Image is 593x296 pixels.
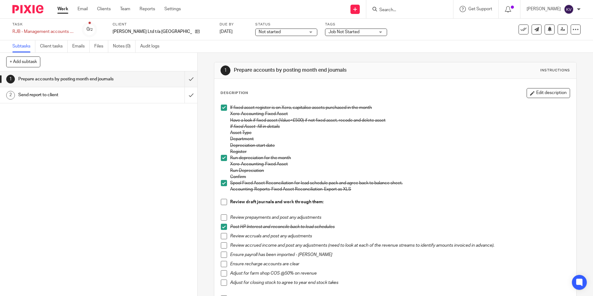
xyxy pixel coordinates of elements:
[12,29,74,35] div: RJB - Management accounts - Monthly (20th)
[230,136,569,142] p: Department
[230,111,569,117] p: Xero-Accounting-Fixed Asset
[12,22,74,27] label: Task
[230,105,569,111] p: If fixed asset register is on Xero, capitalise assets purchased in the month
[468,7,492,11] span: Get Support
[220,29,233,34] span: [DATE]
[140,40,164,52] a: Audit logs
[40,40,68,52] a: Client tasks
[18,90,125,100] h1: Send report to client
[230,262,299,266] em: Ensure recharge accounts are clear
[113,22,212,27] label: Client
[221,91,248,96] p: Description
[72,40,90,52] a: Emails
[94,40,108,52] a: Files
[230,174,569,180] p: Confirm
[221,65,230,75] div: 1
[12,40,35,52] a: Subtasks
[564,4,574,14] img: svg%3E
[230,280,338,285] em: Adjust for closing stock to agree to year end stock takes
[230,155,569,161] p: Run depreciation for the month
[12,5,43,13] img: Pixie
[89,28,93,31] small: /2
[328,30,359,34] span: Job Not Started
[230,253,332,257] em: Ensure payroll has been imported - [PERSON_NAME]
[540,68,570,73] div: Instructions
[527,6,561,12] p: [PERSON_NAME]
[230,180,569,186] p: Spool Fixed Asset Reconciliation for lead schedule pack and agree back to balance sheet.
[113,40,136,52] a: Notes (0)
[230,271,317,276] em: Adjust for farm shop COS @50% on revenue
[234,67,408,74] h1: Prepare accounts by posting month end journals
[325,22,387,27] label: Tags
[230,186,569,192] p: Accounting-Reports-Fixed Asset Reconciliation-Export as XLS
[230,161,569,167] p: Xero-Accounting-Fixed Asset
[6,91,15,100] div: 2
[57,6,68,12] a: Work
[97,6,111,12] a: Clients
[6,75,15,83] div: 1
[140,6,155,12] a: Reports
[120,6,130,12] a: Team
[18,74,125,84] h1: Prepare accounts by posting month end journals
[220,22,247,27] label: Due by
[230,130,569,136] p: Asset Type
[230,200,323,204] strong: Review draft journals and work through them:
[87,26,93,33] div: 0
[255,22,317,27] label: Status
[527,88,570,98] button: Edit description
[113,29,192,35] p: [PERSON_NAME] Ltd t/a [GEOGRAPHIC_DATA]
[230,124,280,129] em: If fixed Asset- fill in details
[78,6,88,12] a: Email
[164,6,181,12] a: Settings
[230,142,569,149] p: Depreciation start date
[230,234,312,238] em: Review accruals and post any adjustments
[379,7,435,13] input: Search
[230,149,569,155] p: Register
[6,56,40,67] button: + Add subtask
[259,30,281,34] span: Not started
[230,117,569,123] p: Have a look if fixed asset (Value<£500) if not fixed asset, recode and delete asset
[230,168,569,174] p: Run Depreciation
[230,215,321,220] em: Review prepayments and post any adjustments
[230,243,494,248] em: Review accrued income and post any adjustments (need to look at each of the revenue streams to id...
[230,225,335,229] em: Post HP Interest and reconcile back to lead schedules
